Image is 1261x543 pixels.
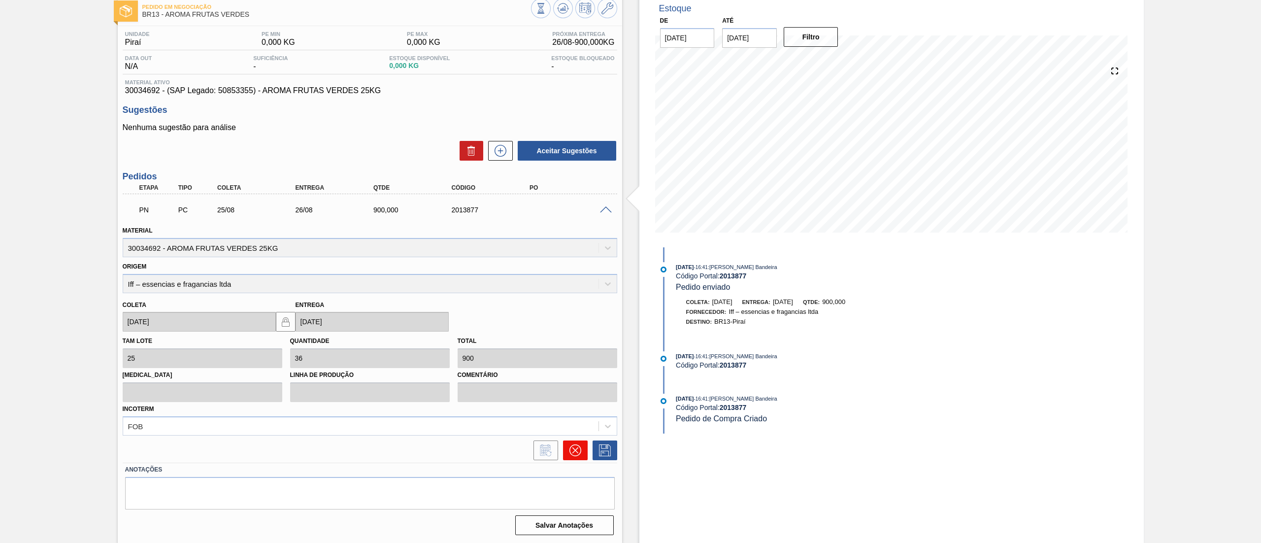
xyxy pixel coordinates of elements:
p: Nenhuma sugestão para análise [123,123,617,132]
span: Pedido em Negociação [142,4,531,10]
span: 0,000 KG [389,62,450,69]
span: : [PERSON_NAME] Bandeira [708,353,777,359]
img: locked [280,316,292,328]
input: dd/mm/yyyy [123,312,276,332]
span: 0,000 KG [407,38,440,47]
div: - [549,55,617,71]
span: Piraí [125,38,150,47]
span: [DATE] [773,298,793,305]
span: : [PERSON_NAME] Bandeira [708,396,777,402]
div: Entrega [293,184,382,191]
div: PO [527,184,616,191]
img: atual [661,267,666,272]
div: Estoque [659,3,692,14]
label: Coleta [123,302,146,308]
div: Coleta [215,184,304,191]
img: Ícone [120,5,132,17]
div: Etapa [137,184,179,191]
span: Próxima Entrega [552,31,614,37]
span: Entrega: [742,299,770,305]
input: dd/mm/yyyy [722,28,777,48]
span: 26/08 - 900,000 KG [552,38,614,47]
label: Até [722,17,733,24]
label: De [660,17,668,24]
div: Informar alteração no pedido [529,441,558,460]
span: : [PERSON_NAME] Bandeira [708,264,777,270]
div: Código [449,184,538,191]
div: Tipo [176,184,218,191]
div: Salvar Pedido [588,441,617,460]
div: N/A [123,55,155,71]
label: [MEDICAL_DATA] [123,368,282,382]
h3: Sugestões [123,105,617,115]
div: Pedido em Negociação [137,199,179,221]
div: Cancelar pedido [558,441,588,460]
span: BR13-Piraí [714,318,746,325]
span: Estoque Bloqueado [551,55,614,61]
button: Aceitar Sugestões [518,141,616,161]
input: dd/mm/yyyy [296,312,449,332]
strong: 2013877 [720,404,747,411]
div: Excluir Sugestões [455,141,483,161]
span: 0,000 KG [262,38,295,47]
span: PE MIN [262,31,295,37]
div: 2013877 [449,206,538,214]
span: Pedido de Compra Criado [676,414,767,423]
label: Comentário [458,368,617,382]
div: 900,000 [371,206,460,214]
div: Código Portal: [676,361,910,369]
span: Unidade [125,31,150,37]
span: Data out [125,55,152,61]
span: 30034692 - (SAP Legado: 50853355) - AROMA FRUTAS VERDES 25KG [125,86,615,95]
label: Total [458,338,477,344]
span: Material ativo [125,79,615,85]
p: PN [139,206,177,214]
div: - [251,55,290,71]
span: [DATE] [676,353,694,359]
span: Iff – essencias e fragancias ltda [729,308,818,315]
span: - 16:41 [694,354,708,359]
div: Qtde [371,184,460,191]
span: Fornecedor: [686,309,727,315]
img: atual [661,356,666,362]
span: Destino: [686,319,712,325]
div: FOB [128,422,143,430]
div: 25/08/2025 [215,206,304,214]
label: Incoterm [123,406,154,412]
span: Pedido enviado [676,283,730,291]
label: Material [123,227,153,234]
span: - 16:41 [694,396,708,402]
label: Origem [123,263,147,270]
span: [DATE] [712,298,732,305]
button: Salvar Anotações [515,515,614,535]
div: Código Portal: [676,404,910,411]
div: 26/08/2025 [293,206,382,214]
span: Qtde: [803,299,820,305]
strong: 2013877 [720,361,747,369]
input: dd/mm/yyyy [660,28,715,48]
h3: Pedidos [123,171,617,182]
span: - 16:41 [694,265,708,270]
label: Quantidade [290,338,330,344]
label: Tam lote [123,338,152,344]
label: Linha de Produção [290,368,450,382]
div: Pedido de Compra [176,206,218,214]
span: BR13 - AROMA FRUTAS VERDES [142,11,531,18]
span: Coleta: [686,299,710,305]
span: [DATE] [676,396,694,402]
span: Estoque Disponível [389,55,450,61]
span: PE MAX [407,31,440,37]
span: Suficiência [253,55,288,61]
button: locked [276,312,296,332]
span: 900,000 [822,298,845,305]
label: Anotações [125,463,615,477]
div: Nova sugestão [483,141,513,161]
div: Aceitar Sugestões [513,140,617,162]
span: [DATE] [676,264,694,270]
label: Entrega [296,302,325,308]
button: Filtro [784,27,838,47]
img: atual [661,398,666,404]
div: Código Portal: [676,272,910,280]
strong: 2013877 [720,272,747,280]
